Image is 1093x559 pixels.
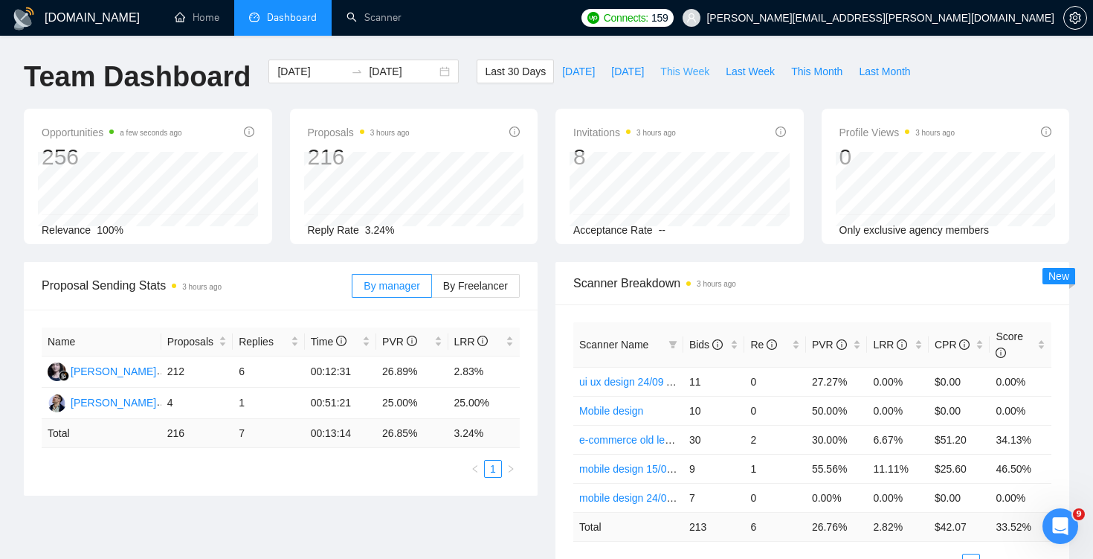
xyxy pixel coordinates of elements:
[42,419,161,448] td: Total
[308,143,410,171] div: 216
[233,357,304,388] td: 6
[351,66,363,77] span: swap-right
[573,143,676,171] div: 8
[579,405,643,417] a: Mobile design
[744,483,806,512] td: 0
[806,396,868,425] td: 50.00%
[249,12,259,22] span: dashboard
[851,60,918,83] button: Last Month
[376,357,448,388] td: 26.89%
[683,367,745,396] td: 11
[448,357,520,388] td: 2.83%
[990,396,1051,425] td: 0.00%
[867,367,929,396] td: 0.00%
[305,357,376,388] td: 00:12:31
[562,63,595,80] span: [DATE]
[718,60,783,83] button: Last Week
[929,396,990,425] td: $0.00
[579,463,805,475] a: mobile design 15/09 cover letter another first part
[182,283,222,291] time: 3 hours ago
[929,512,990,541] td: $ 42.07
[1063,6,1087,30] button: setting
[812,339,847,351] span: PVR
[161,419,233,448] td: 216
[915,129,955,137] time: 3 hours ago
[305,388,376,419] td: 00:51:21
[867,512,929,541] td: 2.82 %
[996,348,1006,358] span: info-circle
[806,454,868,483] td: 55.56%
[579,492,741,504] a: mobile design 24/09 hook changed
[506,464,515,473] span: right
[484,460,502,478] li: 1
[867,396,929,425] td: 0.00%
[990,512,1051,541] td: 33.52 %
[161,388,233,419] td: 4
[929,425,990,454] td: $51.20
[959,339,970,350] span: info-circle
[996,330,1023,359] span: Score
[502,460,520,478] li: Next Page
[509,127,520,137] span: info-circle
[485,63,546,80] span: Last 30 Days
[929,454,990,483] td: $25.60
[573,224,653,236] span: Acceptance Rate
[308,224,359,236] span: Reply Rate
[935,339,970,351] span: CPR
[683,454,745,483] td: 9
[267,11,317,24] span: Dashboard
[929,483,990,512] td: $0.00
[42,124,182,141] span: Opportunities
[651,10,668,26] span: 159
[161,357,233,388] td: 212
[636,129,676,137] time: 3 hours ago
[665,333,680,356] span: filter
[683,483,745,512] td: 7
[477,336,488,346] span: info-circle
[689,339,723,351] span: Bids
[42,328,161,357] th: Name
[351,66,363,77] span: to
[783,60,851,83] button: This Month
[750,339,777,351] span: Re
[502,460,520,478] button: right
[712,339,723,350] span: info-circle
[686,13,697,23] span: user
[448,419,520,448] td: 3.24 %
[71,395,156,411] div: [PERSON_NAME]
[806,483,868,512] td: 0.00%
[71,363,156,380] div: [PERSON_NAME]
[744,425,806,454] td: 2
[471,464,480,473] span: left
[744,512,806,541] td: 6
[167,333,216,350] span: Proposals
[120,129,181,137] time: a few seconds ago
[990,425,1051,454] td: 34.13%
[24,60,251,95] h1: Team Dashboard
[990,454,1051,483] td: 46.50%
[573,124,676,141] span: Invitations
[1048,270,1069,282] span: New
[839,124,955,141] span: Profile Views
[42,143,182,171] div: 256
[48,394,66,412] img: YH
[744,367,806,396] td: 0
[806,425,868,454] td: 30.00%
[767,339,777,350] span: info-circle
[448,388,520,419] td: 25.00%
[867,454,929,483] td: 11.11%
[603,60,652,83] button: [DATE]
[59,371,69,381] img: gigradar-bm.png
[744,396,806,425] td: 0
[867,483,929,512] td: 0.00%
[12,7,36,31] img: logo
[365,224,395,236] span: 3.24%
[776,127,786,137] span: info-circle
[466,460,484,478] li: Previous Page
[233,388,304,419] td: 1
[175,11,219,24] a: homeHome
[308,124,410,141] span: Proposals
[587,12,599,24] img: upwork-logo.png
[454,336,489,348] span: LRR
[1073,508,1085,520] span: 9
